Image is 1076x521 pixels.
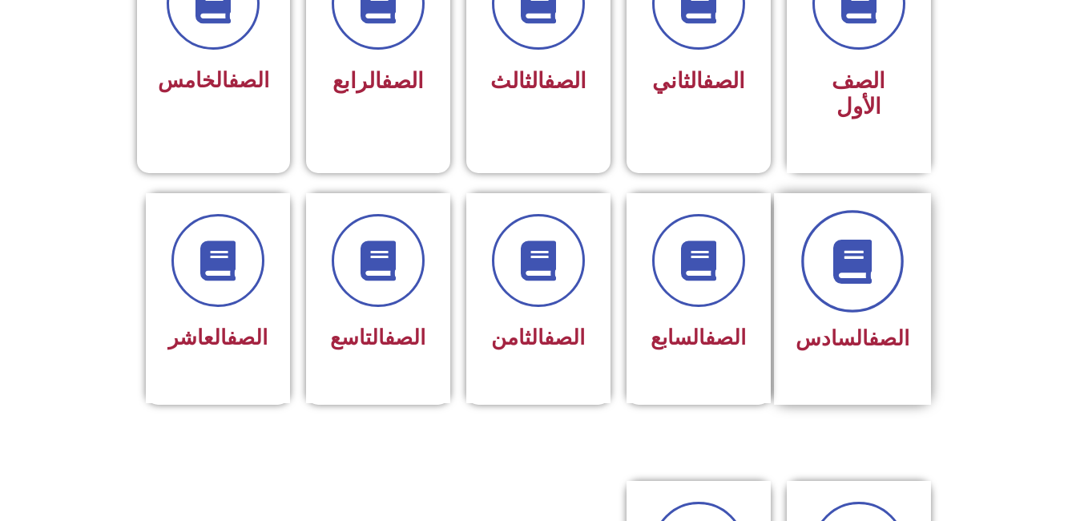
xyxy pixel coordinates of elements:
span: التاسع [330,325,425,349]
span: الثاني [652,68,745,94]
a: الصف [544,68,586,94]
a: الصف [544,325,585,349]
a: الصف [703,68,745,94]
span: السادس [796,326,909,350]
a: الصف [705,325,746,349]
span: العاشر [168,325,268,349]
a: الصف [385,325,425,349]
a: الصف [227,325,268,349]
span: الصف الأول [832,68,885,119]
a: الصف [381,68,424,94]
span: الثالث [490,68,586,94]
span: السابع [651,325,746,349]
a: الصف [228,68,269,92]
span: الثامن [491,325,585,349]
span: الخامس [158,68,269,92]
span: الرابع [332,68,424,94]
a: الصف [868,326,909,350]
